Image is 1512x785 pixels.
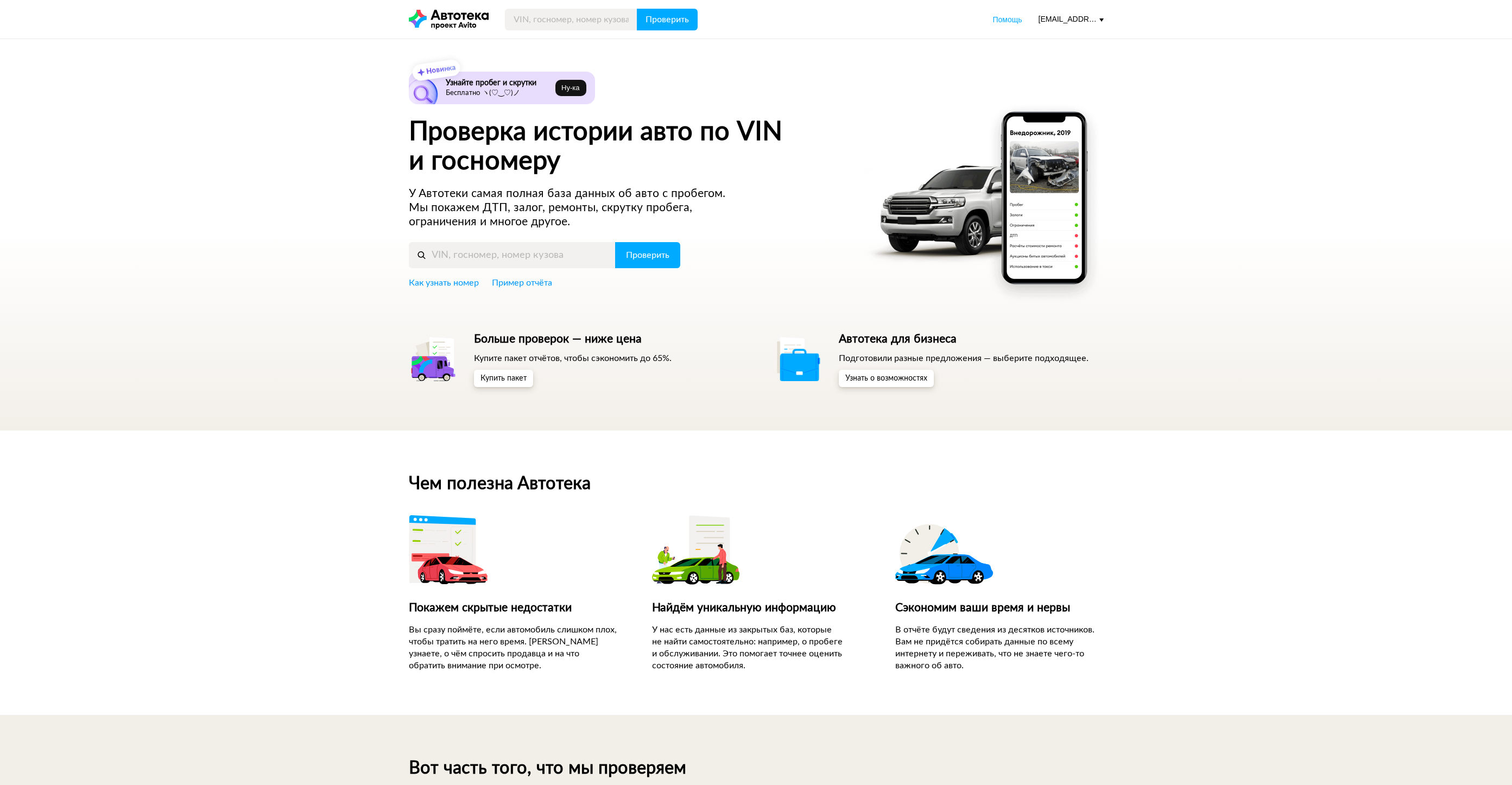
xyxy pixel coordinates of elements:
p: В отчёте будут сведения из десятков источников. Вам не придётся собирать данные по всему интернет... [895,624,1103,672]
span: Проверить [626,251,669,259]
div: [EMAIL_ADDRESS][DOMAIN_NAME] [1039,14,1104,24]
a: Пример отчёта [492,277,552,289]
h6: Узнайте пробег и скрутки [446,78,552,88]
span: Купить пакет [480,375,527,382]
h5: Автотека для бизнеса [839,332,1089,346]
h5: Больше проверок — ниже цена [474,332,672,346]
button: Купить пакет [474,370,533,387]
span: Проверить [646,15,689,24]
h4: Покажем скрытые недостатки [409,601,617,615]
button: Узнать о возможностях [839,370,934,387]
p: У Автотеки самая полная база данных об авто с пробегом. Мы покажем ДТП, залог, ремонты, скрутку п... [409,187,746,229]
strong: Новинка [426,64,456,75]
h1: Проверка истории авто по VIN и госномеру [409,117,850,176]
h4: Сэкономим ваши время и нервы [895,601,1103,615]
span: Ну‑ка [561,84,579,92]
button: Проверить [615,242,680,268]
p: У нас есть данные из закрытых баз, которые не найти самостоятельно: например, о пробеге и обслужи... [652,624,860,672]
input: VIN, госномер, номер кузова [505,9,637,30]
p: Купите пакет отчётов, чтобы сэкономить до 65%. [474,352,672,364]
input: VIN, госномер, номер кузова [409,242,616,268]
p: Бесплатно ヽ(♡‿♡)ノ [446,89,552,98]
button: Проверить [637,9,698,30]
p: Вы сразу поймёте, если автомобиль слишком плох, чтобы тратить на него время. [PERSON_NAME] узнает... [409,624,617,672]
a: Как узнать номер [409,277,479,289]
h2: Чем полезна Автотека [409,474,1104,493]
span: Помощь [992,15,1022,24]
a: Помощь [992,14,1022,25]
p: Подготовили разные предложения — выберите подходящее. [839,352,1089,364]
h2: Вот часть того, что мы проверяем [409,758,1104,778]
h4: Найдём уникальную информацию [652,601,860,615]
span: Узнать о возможностях [845,375,927,382]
